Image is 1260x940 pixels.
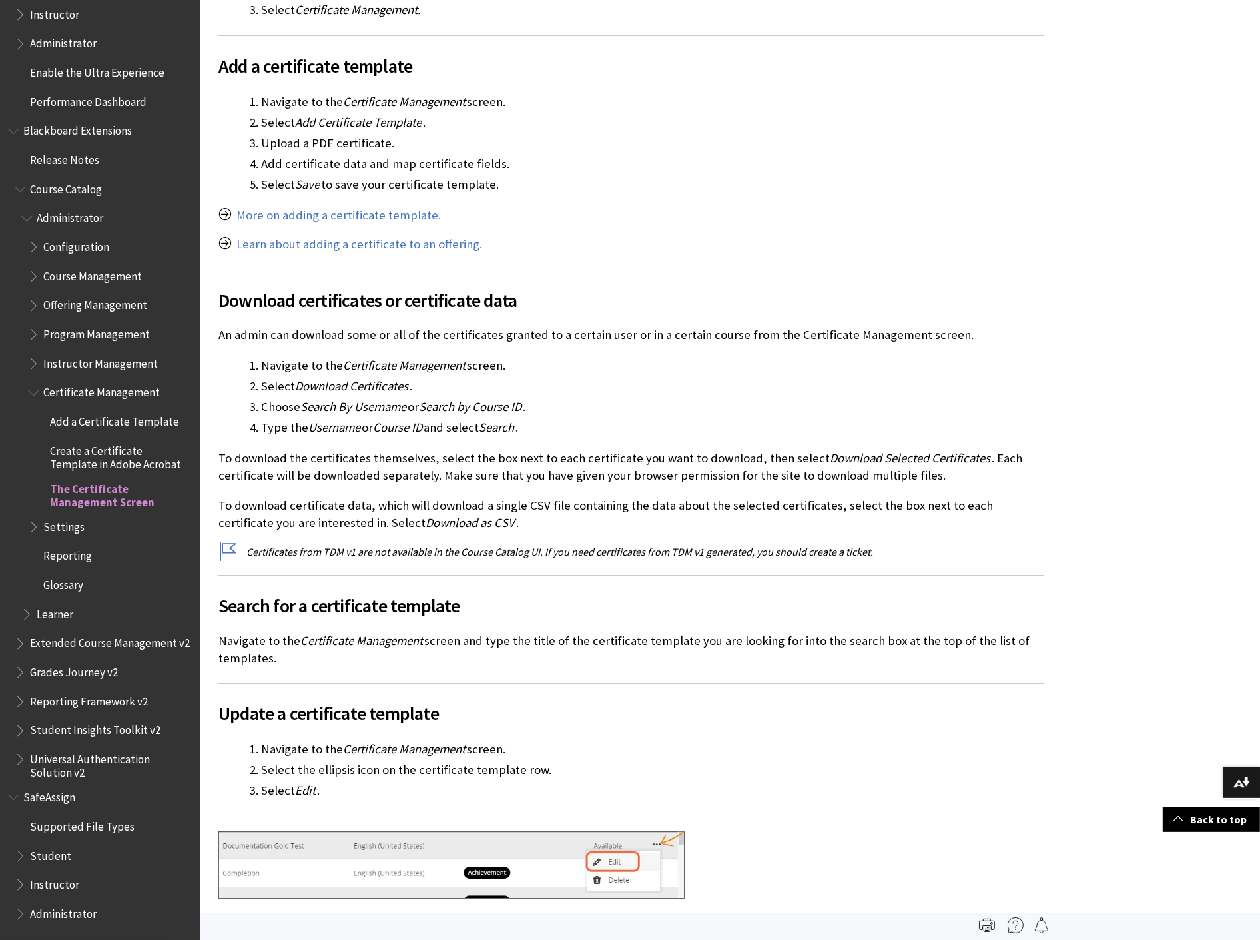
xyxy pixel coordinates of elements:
span: Download as CSV [426,515,515,530]
span: Certificate Management [300,633,423,648]
nav: Book outline for Blackboard Extensions [8,120,192,780]
span: Blackboard Extensions [23,120,132,138]
li: Select [261,1,1044,19]
span: Administrator [30,33,97,51]
span: Search [479,420,514,435]
li: Navigate to the screen. [261,93,1044,111]
span: Course Catalog [30,178,102,196]
span: Search by Course ID [419,399,521,414]
span: Course Management [43,265,142,283]
span: Add a Certificate Template [50,410,179,428]
span: Edit [295,783,316,798]
span: Student [30,845,71,863]
span: Save [295,177,320,192]
span: Learner [37,603,73,621]
span: Instructor Management [43,352,158,370]
span: Search for a certificate template [218,592,1044,620]
span: Certificate Management. [295,2,421,17]
span: The Certificate Management Screen [50,478,190,509]
p: Certificates from TDM v1 are not available in the Course Catalog UI. If you need certificates fro... [218,544,1044,559]
span: Add a certificate template [218,52,1044,80]
li: Navigate to the screen. [261,356,1044,375]
span: Administrator [30,903,97,921]
span: Download Selected Certificates [830,450,990,466]
span: Offering Management [43,294,147,312]
img: Edit certificate template option [218,831,685,899]
span: Certificate Management [43,382,160,400]
nav: Book outline for Blackboard SafeAssign [8,786,192,925]
span: Supported File Types [30,815,135,833]
span: Administrator [37,207,103,225]
a: More on adding a certificate template. [236,207,441,223]
span: Student Insights Toolkit v2 [30,719,160,737]
img: Print [979,917,995,933]
span: Performance Dashboard [30,91,147,109]
span: Create a Certificate Template in Adobe Acrobat [50,440,190,471]
li: Navigate to the screen. [261,740,1044,759]
img: More help [1008,917,1024,933]
span: Download certificates or certificate data [218,286,1044,314]
li: Select . [261,113,1044,132]
li: Add certificate data and map certificate fields. [261,155,1044,173]
li: Select the ellipsis icon on the certificate template row. [261,761,1044,779]
span: SafeAssign [23,786,75,804]
li: Select . [261,781,1044,819]
span: Update a certificate template [218,700,1044,727]
span: Certificate Management [343,94,466,109]
span: Instructor [30,3,79,21]
li: Type the or and select . [261,418,1044,437]
p: Navigate to the screen and type the title of the certificate template you are looking for into th... [218,632,1044,667]
li: Select to save your certificate template. [261,175,1044,194]
span: Configuration [43,236,109,254]
span: Username [308,420,360,435]
li: Select . [261,377,1044,396]
p: An admin can download some or all of the certificates granted to a certain user or in a certain c... [218,326,1044,344]
span: Grades Journey v2 [30,661,118,679]
span: Add Certificate Template [295,115,422,130]
span: Program Management [43,323,150,341]
span: Certificate Management [343,358,466,373]
p: To download certificate data, which will download a single CSV file containing the data about the... [218,497,1044,532]
span: Course ID [373,420,422,435]
span: Reporting [43,545,92,563]
span: Universal Authentication Solution v2 [30,748,190,779]
span: Download Certificates [295,378,408,394]
p: To download the certificates themselves, select the box next to each certificate you want to down... [218,450,1044,484]
li: Upload a PDF certificate. [261,134,1044,153]
span: Glossary [43,574,83,592]
span: Release Notes [30,149,99,167]
img: Follow this page [1034,917,1050,933]
span: Search By Username [300,399,406,414]
li: Choose or . [261,398,1044,416]
span: Reporting Framework v2 [30,690,148,708]
span: Settings [43,516,85,534]
a: Learn about adding a certificate to an offering. [236,236,482,252]
span: Extended Course Management v2 [30,632,190,650]
span: Instructor [30,873,79,891]
span: Certificate Management [343,741,466,757]
span: Enable the Ultra Experience [30,61,164,79]
a: Back to top [1163,807,1260,832]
